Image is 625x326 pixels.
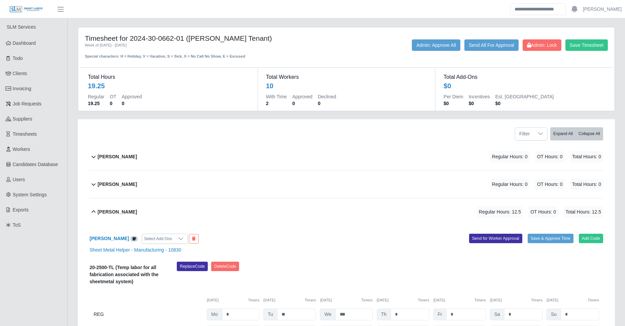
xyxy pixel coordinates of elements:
[207,297,259,303] div: [DATE]
[130,236,138,241] a: View/Edit Notes
[469,100,490,107] dd: $0
[563,206,603,218] span: Total Hours: 12.5
[13,56,23,61] span: Todo
[189,234,199,243] button: End Worker & Remove from the Timesheet
[110,100,116,107] dd: 0
[565,39,608,51] button: Save Timesheet
[523,39,561,51] button: Admin: Lock
[90,265,159,284] b: 20-2500-TL (Temp labor for all fabrication associated with the sheetmetal system)
[588,297,599,303] button: Timers
[535,151,565,162] span: OT Hours: 0
[443,100,463,107] dd: $0
[510,3,566,15] input: Search
[122,93,142,100] dt: Approved
[88,100,104,107] dd: 19.25
[88,93,104,100] dt: Regular
[266,93,287,100] dt: With Time
[575,127,603,140] button: Collapse All
[474,297,486,303] button: Timers
[361,297,373,303] button: Timers
[495,100,554,107] dd: $0
[550,127,576,140] button: Expand All
[583,6,622,13] a: [PERSON_NAME]
[443,73,605,81] dt: Total Add-Ons
[528,206,558,218] span: OT Hours: 0
[13,207,29,213] span: Exports
[266,100,287,107] dd: 2
[88,81,105,91] div: 19.25
[13,192,47,197] span: System Settings
[207,308,222,320] span: Mo
[13,40,36,46] span: Dashboard
[570,151,603,162] span: Total Hours: 0
[13,222,21,228] span: ToS
[531,297,542,303] button: Timers
[305,297,316,303] button: Timers
[177,262,208,271] button: ReplaceCode
[377,297,429,303] div: [DATE]
[433,308,447,320] span: Fr
[122,100,142,107] dd: 0
[98,153,137,160] b: [PERSON_NAME]
[90,171,603,198] button: [PERSON_NAME] Regular Hours: 0 OT Hours: 0 Total Hours: 0
[142,234,174,243] div: Select Add Ons
[248,297,260,303] button: Timers
[490,179,530,190] span: Regular Hours: 0
[88,73,250,81] dt: Total Hours
[110,93,116,100] dt: OT
[527,42,557,48] span: Admin: Lock
[9,6,43,13] img: SLM Logo
[263,308,277,320] span: Tu
[13,86,31,91] span: Invoicing
[13,116,32,122] span: Suppliers
[13,71,27,76] span: Clients
[318,100,336,107] dd: 0
[292,100,312,107] dd: 0
[320,297,372,303] div: [DATE]
[85,48,297,59] div: Special characters: H = Holiday, V = Vacation, S = Sick, X = No Call No Show, E = Excused
[490,308,504,320] span: Sa
[579,234,603,243] button: Add Code
[547,308,561,320] span: Su
[85,42,297,48] div: Week of [DATE] - [DATE]
[7,24,36,30] span: SLM Services
[90,198,603,226] button: [PERSON_NAME] Regular Hours: 12.5 OT Hours: 0 Total Hours: 12.5
[570,179,603,190] span: Total Hours: 0
[266,73,427,81] dt: Total Workers
[90,247,181,253] a: Sheet Metal Helper - Manufacturing - 10830
[412,39,460,51] button: Admin: Approve All
[377,308,391,320] span: Th
[535,179,565,190] span: OT Hours: 0
[490,297,542,303] div: [DATE]
[528,234,573,243] button: Save & Approve Time
[13,101,42,106] span: Job Requests
[292,93,312,100] dt: Approved
[469,93,490,100] dt: Incentives
[13,177,25,182] span: Users
[464,39,519,51] button: Send All For Approval
[211,262,239,271] button: DeleteCode
[263,297,316,303] div: [DATE]
[318,93,336,100] dt: Declined
[90,143,603,170] button: [PERSON_NAME] Regular Hours: 0 OT Hours: 0 Total Hours: 0
[90,236,129,241] a: [PERSON_NAME]
[443,81,451,91] div: $0
[495,93,554,100] dt: Est. [GEOGRAPHIC_DATA]
[433,297,486,303] div: [DATE]
[98,181,137,188] b: [PERSON_NAME]
[98,208,137,216] b: [PERSON_NAME]
[266,81,273,91] div: 10
[418,297,429,303] button: Timers
[477,206,523,218] span: Regular Hours: 12.5
[94,308,203,320] div: REG
[13,162,58,167] span: Candidates Database
[13,146,30,152] span: Workers
[515,128,534,140] span: Filter
[547,297,599,303] div: [DATE]
[550,127,603,140] div: bulk actions
[443,93,463,100] dt: Per Diem
[469,234,522,243] button: Send for Worker Approval
[320,308,336,320] span: We
[85,34,297,42] h4: Timesheet for 2024-30-0662-01 ([PERSON_NAME] Tenant)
